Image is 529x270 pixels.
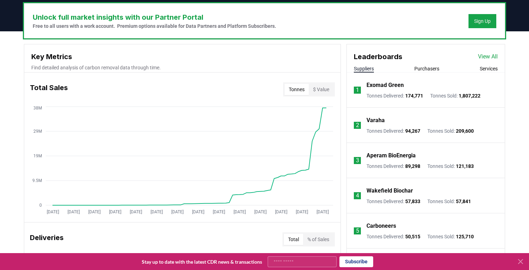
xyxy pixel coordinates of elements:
[234,209,246,214] tspan: [DATE]
[303,234,333,245] button: % of Sales
[456,163,474,169] span: 121,183
[309,84,333,95] button: $ Value
[405,199,420,204] span: 57,833
[356,156,359,165] p: 3
[151,209,163,214] tspan: [DATE]
[33,129,42,134] tspan: 29M
[130,209,142,214] tspan: [DATE]
[47,209,59,214] tspan: [DATE]
[109,209,121,214] tspan: [DATE]
[356,86,359,94] p: 1
[30,82,68,96] h3: Total Sales
[354,51,402,62] h3: Leaderboards
[405,128,420,134] span: 94,267
[405,93,423,99] span: 174,771
[354,65,374,72] button: Suppliers
[427,233,474,240] p: Tonnes Sold :
[171,209,184,214] tspan: [DATE]
[456,199,471,204] span: 57,841
[469,14,496,28] button: Sign Up
[405,163,420,169] span: 89,298
[459,93,480,99] span: 1,807,222
[414,65,439,72] button: Purchasers
[427,127,474,134] p: Tonnes Sold :
[213,209,225,214] tspan: [DATE]
[30,232,64,246] h3: Deliveries
[367,116,385,125] a: Varaha
[430,92,480,99] p: Tonnes Sold :
[356,191,359,200] p: 4
[405,234,420,239] span: 50,515
[367,151,416,160] a: Aperam BioEnergia
[367,198,420,205] p: Tonnes Delivered :
[356,227,359,235] p: 5
[356,121,359,130] p: 2
[367,233,420,240] p: Tonnes Delivered :
[31,51,333,62] h3: Key Metrics
[33,106,42,111] tspan: 38M
[33,23,276,30] p: Free to all users with a work account. Premium options available for Data Partners and Platform S...
[31,64,333,71] p: Find detailed analysis of carbon removal data through time.
[367,92,423,99] p: Tonnes Delivered :
[367,222,396,230] a: Carboneers
[480,65,498,72] button: Services
[367,127,420,134] p: Tonnes Delivered :
[367,187,413,195] a: Wakefield Biochar
[39,203,42,208] tspan: 0
[192,209,204,214] tspan: [DATE]
[456,128,474,134] span: 209,600
[456,234,474,239] span: 125,710
[367,163,420,170] p: Tonnes Delivered :
[88,209,101,214] tspan: [DATE]
[474,18,491,25] a: Sign Up
[275,209,287,214] tspan: [DATE]
[284,234,303,245] button: Total
[427,198,471,205] p: Tonnes Sold :
[32,178,42,183] tspan: 9.5M
[296,209,308,214] tspan: [DATE]
[478,52,498,61] a: View All
[427,163,474,170] p: Tonnes Sold :
[33,153,42,158] tspan: 19M
[285,84,309,95] button: Tonnes
[254,209,267,214] tspan: [DATE]
[68,209,80,214] tspan: [DATE]
[317,209,329,214] tspan: [DATE]
[367,81,404,89] a: Exomad Green
[33,12,276,23] h3: Unlock full market insights with our Partner Portal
